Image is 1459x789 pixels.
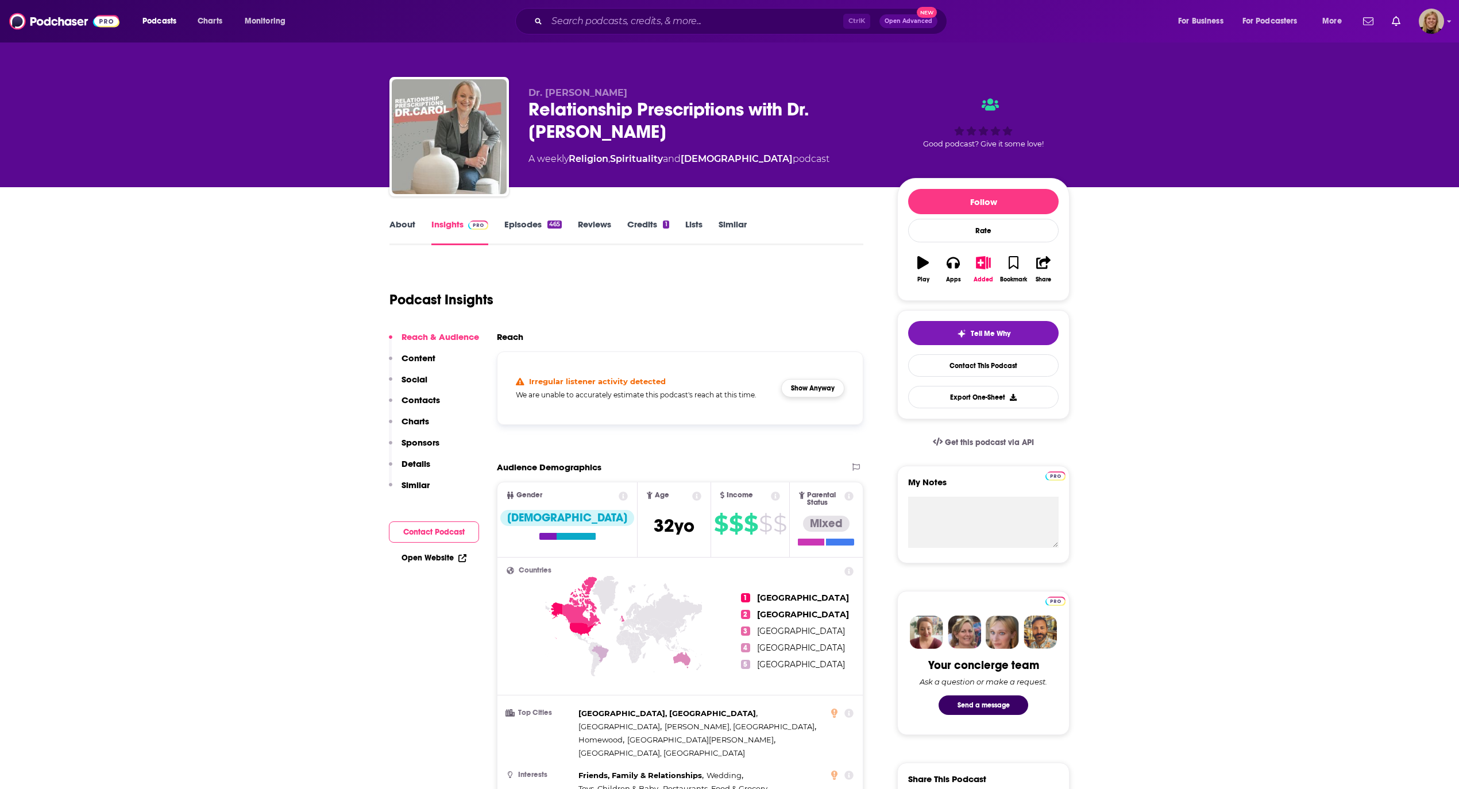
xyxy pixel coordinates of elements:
[142,13,176,29] span: Podcasts
[920,677,1047,686] div: Ask a question or make a request.
[468,221,488,230] img: Podchaser Pro
[741,643,750,652] span: 4
[741,593,750,602] span: 1
[727,492,753,499] span: Income
[578,748,745,757] span: [GEOGRAPHIC_DATA], [GEOGRAPHIC_DATA]
[908,321,1059,345] button: tell me why sparkleTell Me Why
[665,720,816,733] span: ,
[389,331,479,353] button: Reach & Audience
[402,374,427,385] p: Social
[946,276,961,283] div: Apps
[714,515,728,533] span: $
[402,394,440,405] p: Contacts
[938,249,968,290] button: Apps
[402,353,435,363] p: Content
[627,735,774,744] span: [GEOGRAPHIC_DATA][PERSON_NAME]
[627,733,775,747] span: ,
[917,7,937,18] span: New
[885,18,932,24] span: Open Advanced
[1029,249,1059,290] button: Share
[389,458,430,479] button: Details
[741,660,750,669] span: 5
[719,219,747,245] a: Similar
[516,390,772,399] h5: We are unable to accurately estimate this podcast's reach at this time.
[578,733,624,747] span: ,
[910,616,943,649] img: Sydney Profile
[389,416,429,437] button: Charts
[389,437,439,458] button: Sponsors
[504,219,562,245] a: Episodes465
[578,709,756,718] span: [GEOGRAPHIC_DATA], [GEOGRAPHIC_DATA]
[389,353,435,374] button: Content
[389,219,415,245] a: About
[1322,13,1342,29] span: More
[402,553,466,563] a: Open Website
[519,567,551,574] span: Countries
[578,707,758,720] span: ,
[968,249,998,290] button: Added
[807,492,843,506] span: Parental Status
[9,10,119,32] img: Podchaser - Follow, Share and Rate Podcasts
[1419,9,1444,34] span: Logged in as avansolkema
[897,87,1070,158] div: Good podcast? Give it some love!
[879,14,937,28] button: Open AdvancedNew
[389,479,430,501] button: Similar
[908,219,1059,242] div: Rate
[928,658,1039,672] div: Your concierge team
[610,153,663,164] a: Spirituality
[939,695,1028,715] button: Send a message
[245,13,285,29] span: Monitoring
[497,331,523,342] h2: Reach
[663,221,669,229] div: 1
[681,153,793,164] a: [DEMOGRAPHIC_DATA]
[917,276,929,283] div: Play
[1387,11,1405,31] a: Show notifications dropdown
[948,616,981,649] img: Barbara Profile
[663,153,681,164] span: and
[757,659,845,670] span: [GEOGRAPHIC_DATA]
[392,79,507,194] a: Relationship Prescriptions with Dr. Carol
[1000,276,1027,283] div: Bookmark
[945,438,1034,447] span: Get this podcast via API
[773,515,786,533] span: $
[529,377,666,386] h4: Irregular listener activity detected
[741,626,750,636] span: 3
[578,720,662,733] span: ,
[402,416,429,427] p: Charts
[1314,12,1356,30] button: open menu
[431,219,488,245] a: InsightsPodchaser Pro
[908,189,1059,214] button: Follow
[908,773,986,784] h3: Share This Podcast
[1419,9,1444,34] img: User Profile
[908,249,938,290] button: Play
[516,492,542,499] span: Gender
[1419,9,1444,34] button: Show profile menu
[389,521,479,543] button: Contact Podcast
[744,515,758,533] span: $
[198,13,222,29] span: Charts
[526,8,958,34] div: Search podcasts, credits, & more...
[971,329,1010,338] span: Tell Me Why
[757,609,849,620] span: [GEOGRAPHIC_DATA]
[1170,12,1238,30] button: open menu
[781,379,844,397] button: Show Anyway
[757,626,845,636] span: [GEOGRAPHIC_DATA]
[908,386,1059,408] button: Export One-Sheet
[803,516,850,532] div: Mixed
[389,291,493,308] h1: Podcast Insights
[1178,13,1223,29] span: For Business
[1358,11,1378,31] a: Show notifications dropdown
[843,14,870,29] span: Ctrl K
[759,515,772,533] span: $
[923,140,1044,148] span: Good podcast? Give it some love!
[1242,13,1298,29] span: For Podcasters
[1045,471,1066,481] img: Podchaser Pro
[1235,12,1314,30] button: open menu
[998,249,1028,290] button: Bookmark
[578,722,660,731] span: [GEOGRAPHIC_DATA]
[190,12,229,30] a: Charts
[547,221,562,229] div: 465
[389,374,427,395] button: Social
[497,462,601,473] h2: Audience Demographics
